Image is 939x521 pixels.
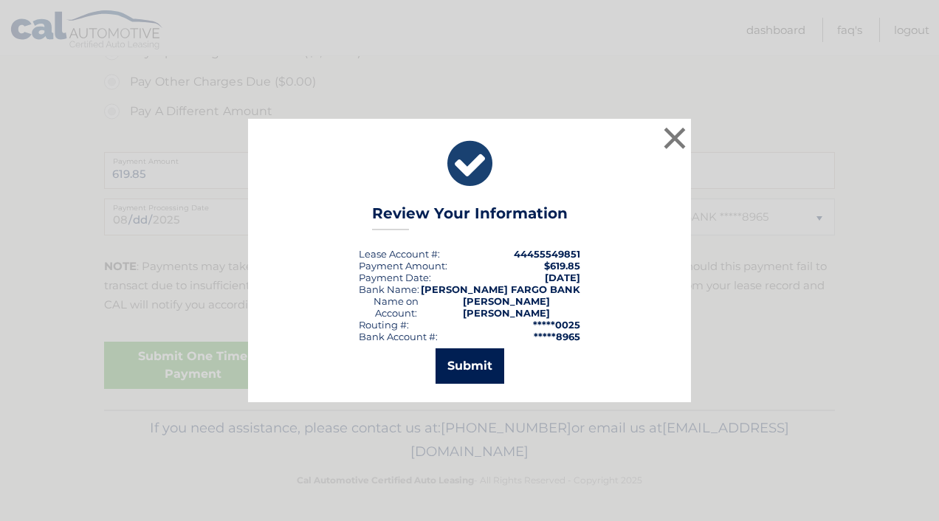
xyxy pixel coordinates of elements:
[545,272,580,283] span: [DATE]
[463,295,550,319] strong: [PERSON_NAME] [PERSON_NAME]
[359,272,431,283] div: :
[359,319,409,331] div: Routing #:
[514,248,580,260] strong: 44455549851
[359,295,433,319] div: Name on Account:
[359,331,438,342] div: Bank Account #:
[359,248,440,260] div: Lease Account #:
[359,272,429,283] span: Payment Date
[544,260,580,272] span: $619.85
[372,204,568,230] h3: Review Your Information
[660,123,689,153] button: ×
[359,283,419,295] div: Bank Name:
[421,283,580,295] strong: [PERSON_NAME] FARGO BANK
[359,260,447,272] div: Payment Amount:
[436,348,504,384] button: Submit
